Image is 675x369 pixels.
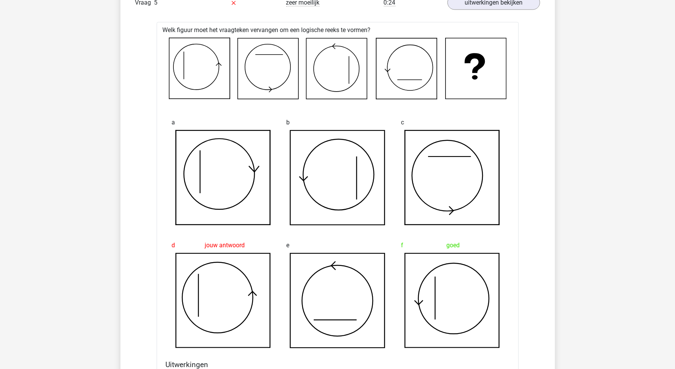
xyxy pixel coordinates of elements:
[286,238,289,253] span: e
[172,238,274,253] div: jouw antwoord
[401,238,403,253] span: f
[401,115,404,130] span: c
[401,238,503,253] div: goed
[286,115,290,130] span: b
[172,115,175,130] span: a
[172,238,175,253] span: d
